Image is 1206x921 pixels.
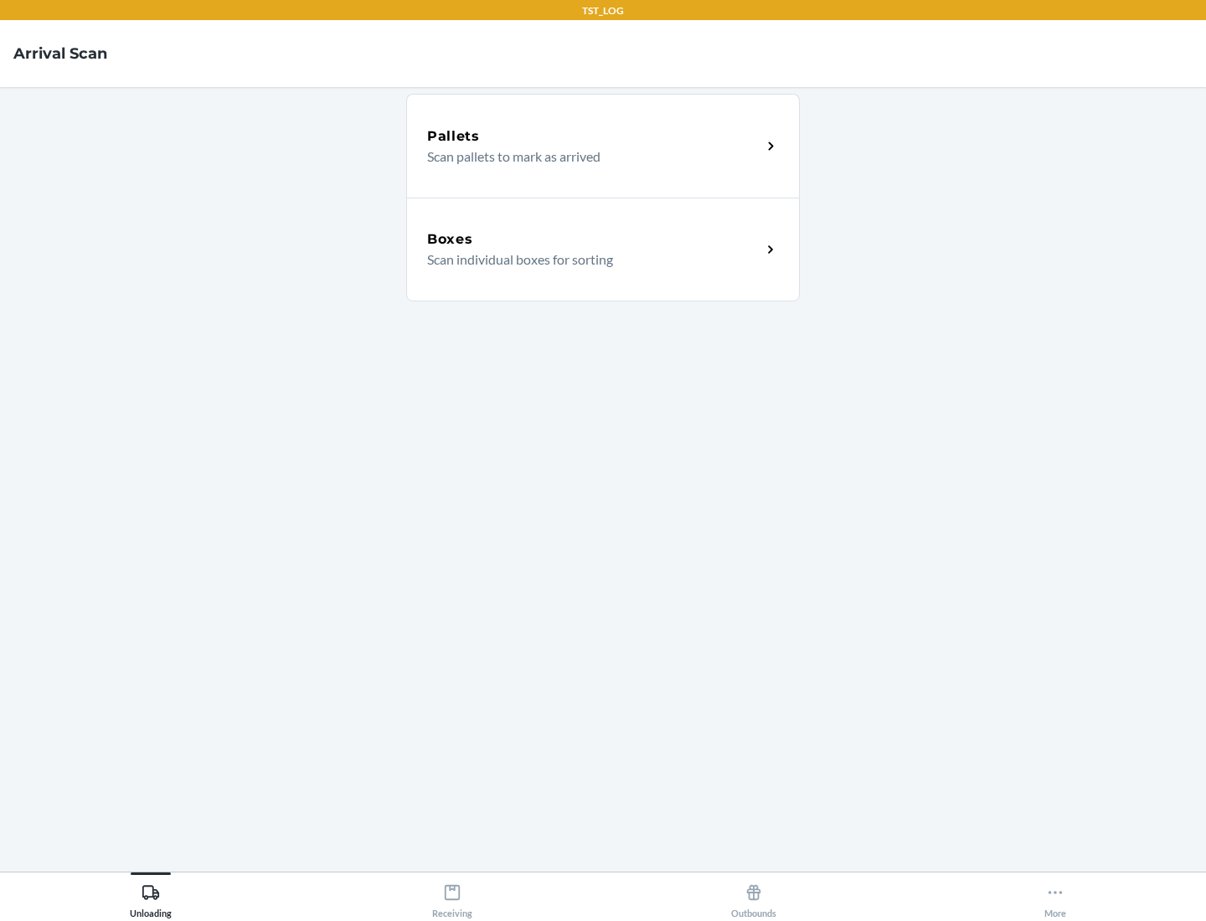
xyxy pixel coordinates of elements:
div: Unloading [130,877,172,918]
a: PalletsScan pallets to mark as arrived [406,94,800,198]
h5: Boxes [427,229,473,250]
button: More [904,872,1206,918]
p: Scan individual boxes for sorting [427,250,748,270]
h4: Arrival Scan [13,43,107,64]
div: Receiving [432,877,472,918]
p: TST_LOG [582,3,624,18]
div: Outbounds [731,877,776,918]
a: BoxesScan individual boxes for sorting [406,198,800,301]
button: Outbounds [603,872,904,918]
button: Receiving [301,872,603,918]
h5: Pallets [427,126,480,147]
div: More [1044,877,1066,918]
p: Scan pallets to mark as arrived [427,147,748,167]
